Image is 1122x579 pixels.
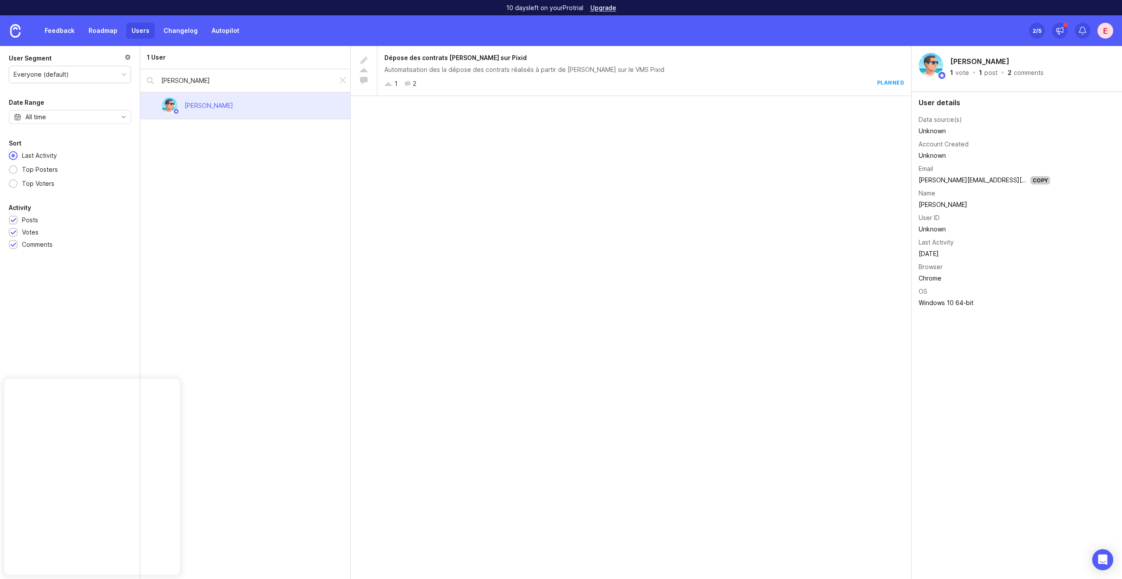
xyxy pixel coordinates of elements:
[126,23,155,39] a: Users
[10,24,21,38] img: Canny Home
[919,287,927,296] div: OS
[22,215,38,225] div: Posts
[919,99,1115,106] div: User details
[948,55,1011,68] h2: [PERSON_NAME]
[18,179,59,188] div: Top Voters
[590,5,616,11] a: Upgrade
[919,224,1050,234] div: Unknown
[919,262,943,272] div: Browser
[18,165,62,174] div: Top Posters
[4,379,180,575] iframe: Popup CTA
[9,202,31,213] div: Activity
[25,112,46,122] div: All time
[1029,23,1045,39] button: 2/5
[162,98,178,114] img: Benjamin Hareau
[919,213,940,223] div: User ID
[22,240,53,249] div: Comments
[384,65,904,75] div: Automatisation des la dépose des contrats réalisés à partir de [PERSON_NAME] sur le VMS Pixid
[22,227,39,237] div: Votes
[1092,549,1113,570] div: Open Intercom Messenger
[919,125,1050,137] td: Unknown
[147,53,166,62] div: 1 User
[984,70,998,76] div: post
[18,151,61,160] div: Last Activity
[979,70,982,76] div: 1
[950,70,953,76] div: 1
[919,164,933,174] div: Email
[173,108,180,115] img: member badge
[384,54,527,61] span: Dépose des contrats [PERSON_NAME] sur Pixid
[919,188,935,198] div: Name
[919,139,969,149] div: Account Created
[919,151,1050,160] div: Unknown
[919,176,1068,184] a: [PERSON_NAME][EMAIL_ADDRESS][DOMAIN_NAME]
[919,250,939,257] time: [DATE]
[158,23,203,39] a: Changelog
[117,114,131,121] svg: toggle icon
[1033,25,1041,37] div: 2 /5
[919,273,1050,284] td: Chrome
[1008,70,1012,76] div: 2
[919,53,943,78] img: Benjamin Hareau
[9,53,52,64] div: User Segment
[919,297,1050,309] td: Windows 10 64-bit
[506,4,583,12] p: 10 days left on your Pro trial
[1000,70,1005,76] div: ·
[919,115,962,124] div: Data source(s)
[1030,176,1050,185] div: Copy
[9,138,21,149] div: Sort
[83,23,123,39] a: Roadmap
[161,76,331,85] input: Search by name...
[351,46,911,96] a: Dépose des contrats [PERSON_NAME] sur PixidAutomatisation des la dépose des contrats réalisés à p...
[185,101,233,110] div: [PERSON_NAME]
[955,70,969,76] div: vote
[9,97,44,108] div: Date Range
[919,199,1050,210] td: [PERSON_NAME]
[206,23,245,39] a: Autopilot
[937,71,946,80] img: member badge
[972,70,976,76] div: ·
[394,79,398,89] div: 1
[413,79,416,89] div: 2
[14,70,69,79] div: Everyone (default)
[1014,70,1044,76] div: comments
[877,79,905,89] div: planned
[1097,23,1113,39] button: E
[39,23,80,39] a: Feedback
[919,238,954,247] div: Last Activity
